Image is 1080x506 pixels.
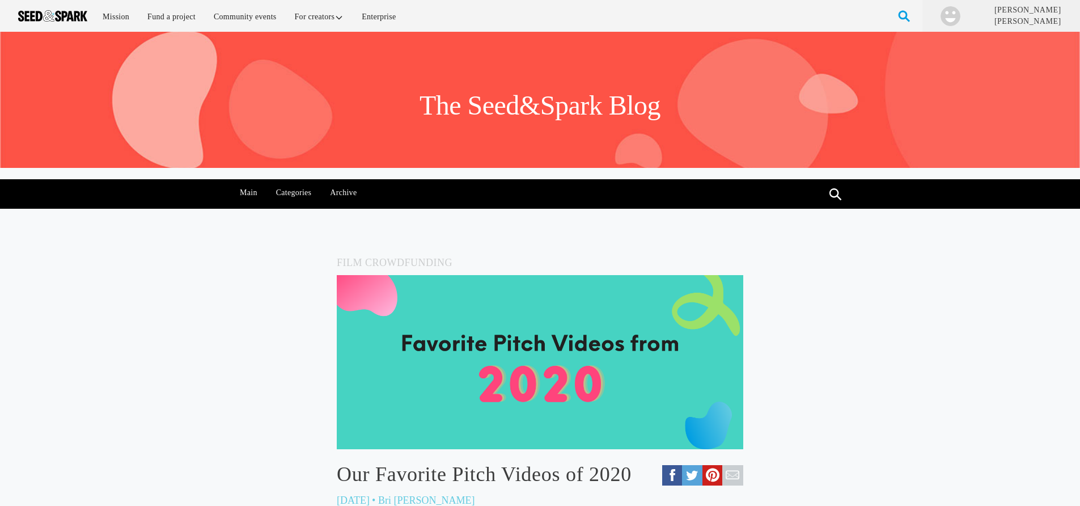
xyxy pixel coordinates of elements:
[95,5,137,29] a: Mission
[139,5,204,29] a: Fund a project
[206,5,285,29] a: Community events
[354,5,404,29] a: Enterprise
[270,179,317,206] a: Categories
[18,10,87,22] img: Seed amp; Spark
[337,254,743,271] h5: Film Crowdfunding
[337,275,743,449] img: S%26S%20BLOG%20POST%20%281%29.png
[941,6,960,26] img: user.png
[234,179,264,206] a: Main
[967,5,1062,27] a: [PERSON_NAME] [PERSON_NAME]
[287,5,352,29] a: For creators
[324,179,363,206] a: Archive
[420,88,660,123] h1: The Seed&Spark Blog
[337,462,743,487] a: Our Favorite Pitch Videos of 2020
